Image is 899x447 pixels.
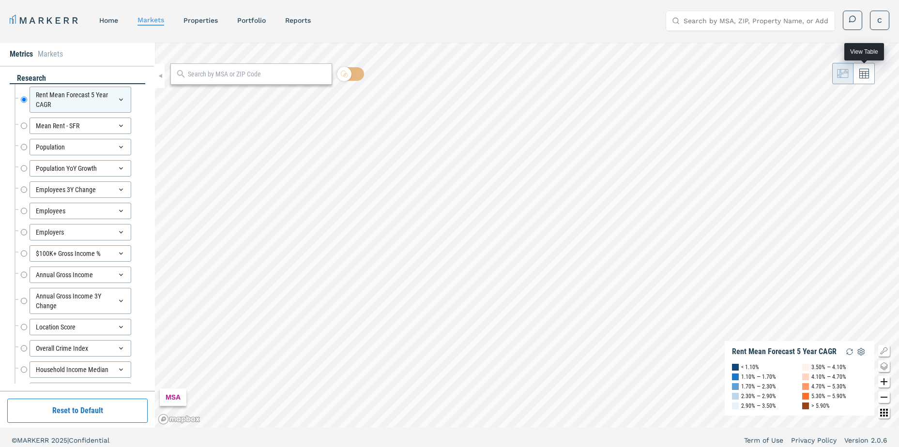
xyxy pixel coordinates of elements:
[17,436,51,444] span: MARKERR
[741,401,776,411] div: 2.90% — 3.50%
[188,69,327,79] input: Search by MSA or ZIP Code
[30,160,131,177] div: Population YoY Growth
[30,245,131,262] div: $100K+ Gross Income %
[30,118,131,134] div: Mean Rent - SFR
[811,391,846,401] div: 5.30% — 5.90%
[38,48,63,60] li: Markets
[744,435,783,445] a: Term of Use
[285,16,311,24] a: reports
[158,414,200,425] a: Mapbox logo
[741,372,776,382] div: 1.10% — 1.70%
[137,16,164,24] a: markets
[684,11,829,30] input: Search by MSA, ZIP, Property Name, or Address
[741,362,759,372] div: < 1.10%
[30,383,131,399] div: Mean Rent 1Y Growth - SFR
[30,340,131,357] div: Overall Crime Index
[878,360,890,372] button: Change style map button
[878,376,890,387] button: Zoom in map button
[878,407,890,418] button: Other options map button
[99,16,118,24] a: home
[844,346,855,358] img: Reload Legend
[30,361,131,378] div: Household Income Median
[30,139,131,155] div: Population
[850,47,878,57] div: View Table
[30,87,131,113] div: Rent Mean Forecast 5 Year CAGR
[69,436,109,444] span: Confidential
[811,401,830,411] div: > 5.90%
[160,388,186,406] div: MSA
[791,435,837,445] a: Privacy Policy
[870,11,889,30] button: C
[811,372,846,382] div: 4.10% — 4.70%
[878,345,890,357] button: Show/Hide Legend Map Button
[811,382,846,391] div: 4.70% — 5.30%
[741,391,776,401] div: 2.30% — 2.90%
[30,181,131,198] div: Employees 3Y Change
[878,391,890,403] button: Zoom out map button
[12,436,17,444] span: ©
[30,319,131,335] div: Location Score
[30,203,131,219] div: Employees
[10,14,80,27] a: MARKERR
[183,16,218,24] a: properties
[10,73,145,84] div: research
[237,16,266,24] a: Portfolio
[155,43,899,428] canvas: Map
[10,48,33,60] li: Metrics
[732,347,837,357] div: Rent Mean Forecast 5 Year CAGR
[855,346,867,358] img: Settings
[7,399,148,423] button: Reset to Default
[741,382,776,391] div: 1.70% — 2.30%
[51,436,69,444] span: 2025 |
[30,224,131,240] div: Employers
[844,435,887,445] a: Version 2.0.6
[877,15,882,25] span: C
[30,288,131,314] div: Annual Gross Income 3Y Change
[811,362,846,372] div: 3.50% — 4.10%
[30,267,131,283] div: Annual Gross Income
